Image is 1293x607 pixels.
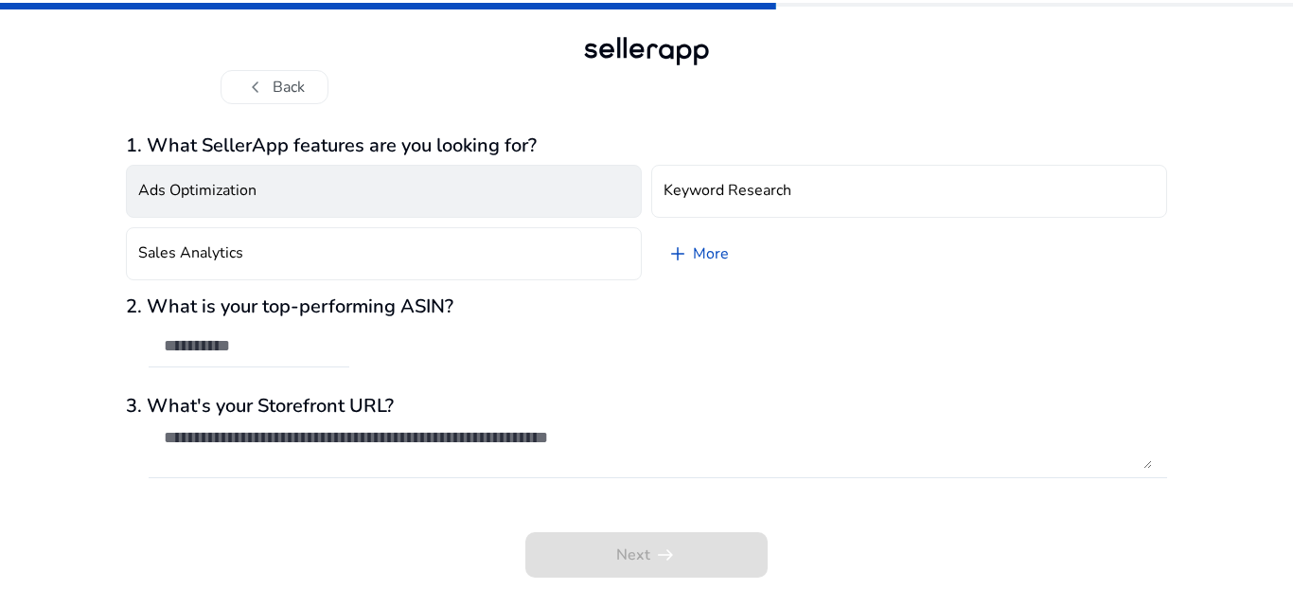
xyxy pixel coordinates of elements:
[138,244,243,262] h4: Sales Analytics
[138,182,257,200] h4: Ads Optimization
[244,76,267,98] span: chevron_left
[126,395,1167,418] h3: 3. What's your Storefront URL?
[126,227,642,280] button: Sales Analytics
[651,227,744,280] a: More
[126,134,1167,157] h3: 1. What SellerApp features are you looking for?
[666,242,689,265] span: add
[126,165,642,218] button: Ads Optimization
[221,70,328,104] button: chevron_leftBack
[651,165,1167,218] button: Keyword Research
[664,182,791,200] h4: Keyword Research
[126,295,1167,318] h3: 2. What is your top-performing ASIN?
